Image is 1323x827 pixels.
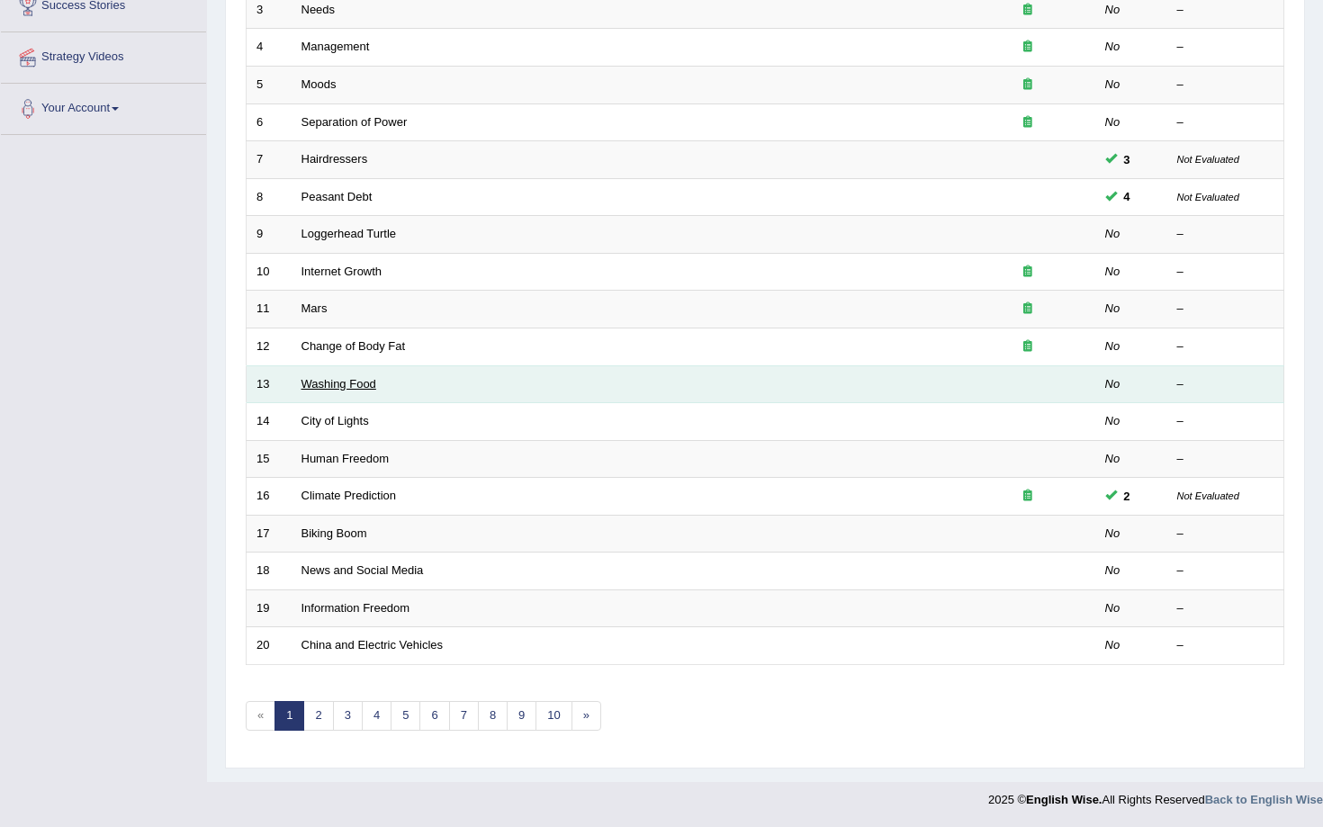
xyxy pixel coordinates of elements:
[1177,526,1274,543] div: –
[970,301,1085,318] div: Exam occurring question
[1117,150,1138,169] span: You can still take this question
[301,152,368,166] a: Hairdressers
[1105,227,1120,240] em: No
[1026,793,1102,806] strong: English Wise.
[1105,115,1120,129] em: No
[247,253,292,291] td: 10
[970,488,1085,505] div: Exam occurring question
[1105,3,1120,16] em: No
[970,338,1085,355] div: Exam occurring question
[1105,452,1120,465] em: No
[301,638,444,652] a: China and Electric Vehicles
[301,489,397,502] a: Climate Prediction
[1177,226,1274,243] div: –
[247,328,292,365] td: 12
[301,190,373,203] a: Peasant Debt
[970,39,1085,56] div: Exam occurring question
[301,339,406,353] a: Change of Body Fat
[301,265,382,278] a: Internet Growth
[301,414,369,427] a: City of Lights
[1177,39,1274,56] div: –
[1205,793,1323,806] a: Back to English Wise
[1177,562,1274,580] div: –
[274,701,304,731] a: 1
[988,782,1323,808] div: 2025 © All Rights Reserved
[301,563,424,577] a: News and Social Media
[301,301,328,315] a: Mars
[246,701,275,731] span: «
[247,589,292,627] td: 19
[301,377,376,391] a: Washing Food
[1105,40,1120,53] em: No
[1105,377,1120,391] em: No
[1177,413,1274,430] div: –
[1105,563,1120,577] em: No
[1,84,206,129] a: Your Account
[1,32,206,77] a: Strategy Videos
[247,627,292,665] td: 20
[970,2,1085,19] div: Exam occurring question
[970,264,1085,281] div: Exam occurring question
[478,701,508,731] a: 8
[247,478,292,516] td: 16
[1105,638,1120,652] em: No
[301,526,367,540] a: Biking Boom
[1105,601,1120,615] em: No
[1105,339,1120,353] em: No
[1177,2,1274,19] div: –
[1105,414,1120,427] em: No
[1177,114,1274,131] div: –
[333,701,363,731] a: 3
[970,114,1085,131] div: Exam occurring question
[419,701,449,731] a: 6
[1177,264,1274,281] div: –
[1177,490,1239,501] small: Not Evaluated
[247,365,292,403] td: 13
[247,403,292,441] td: 14
[1177,76,1274,94] div: –
[1177,338,1274,355] div: –
[1177,451,1274,468] div: –
[247,515,292,553] td: 17
[301,227,397,240] a: Loggerhead Turtle
[571,701,601,731] a: »
[247,67,292,104] td: 5
[1105,77,1120,91] em: No
[247,103,292,141] td: 6
[301,3,336,16] a: Needs
[1117,487,1138,506] span: You can still take this question
[1177,376,1274,393] div: –
[247,141,292,179] td: 7
[970,76,1085,94] div: Exam occurring question
[247,440,292,478] td: 15
[301,601,410,615] a: Information Freedom
[247,291,292,328] td: 11
[1177,301,1274,318] div: –
[301,40,370,53] a: Management
[247,178,292,216] td: 8
[1117,187,1138,206] span: You can still take this question
[1105,265,1120,278] em: No
[535,701,571,731] a: 10
[449,701,479,731] a: 7
[507,701,536,731] a: 9
[1177,192,1239,202] small: Not Evaluated
[1105,301,1120,315] em: No
[301,77,337,91] a: Moods
[247,29,292,67] td: 4
[303,701,333,731] a: 2
[1177,600,1274,617] div: –
[247,216,292,254] td: 9
[1177,637,1274,654] div: –
[301,115,408,129] a: Separation of Power
[301,452,390,465] a: Human Freedom
[247,553,292,590] td: 18
[362,701,391,731] a: 4
[1177,154,1239,165] small: Not Evaluated
[1105,526,1120,540] em: No
[391,701,420,731] a: 5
